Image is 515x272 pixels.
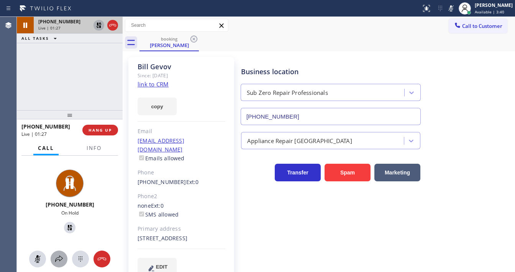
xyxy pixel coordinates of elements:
[138,192,225,201] div: Phone2
[140,42,198,49] div: [PERSON_NAME]
[241,67,420,77] div: Business location
[138,127,225,136] div: Email
[33,141,59,156] button: Call
[138,178,186,186] a: [PHONE_NUMBER]
[138,234,225,243] div: [STREET_ADDRESS]
[87,145,102,151] span: Info
[17,34,64,43] button: ALL TASKS
[82,125,118,135] button: HANG UP
[93,20,104,31] button: Unhold Customer
[475,9,504,15] span: Available | 3:40
[51,251,67,267] button: Open directory
[64,222,75,233] button: Unhold Customer
[138,62,225,71] div: Bill Gevov
[89,127,112,133] span: HANG UP
[107,20,118,31] button: Hang up
[139,212,144,217] input: SMS allowed
[156,264,167,270] span: EDIT
[21,131,47,137] span: Live | 01:27
[21,36,49,41] span: ALL TASKS
[241,108,421,125] input: Phone Number
[325,164,371,181] button: Spam
[247,88,328,97] div: Sub Zero Repair Professionals
[446,3,456,14] button: Mute
[38,145,54,151] span: Call
[138,168,225,177] div: Phone
[139,155,144,160] input: Emails allowed
[46,201,94,208] span: [PHONE_NUMBER]
[125,19,228,31] input: Search
[82,141,106,156] button: Info
[138,137,184,153] a: [EMAIL_ADDRESS][DOMAIN_NAME]
[140,36,198,42] div: booking
[449,19,507,33] button: Call to Customer
[138,211,179,218] label: SMS allowed
[247,136,352,145] div: Appliance Repair [GEOGRAPHIC_DATA]
[186,178,199,186] span: Ext: 0
[61,210,79,216] span: On Hold
[151,202,164,209] span: Ext: 0
[138,98,177,115] button: copy
[29,251,46,267] button: Mute
[72,251,89,267] button: Open dialpad
[374,164,420,181] button: Marketing
[138,202,225,219] div: none
[138,225,225,233] div: Primary address
[93,251,110,267] button: Hang up
[138,71,225,80] div: Since: [DATE]
[21,123,70,130] span: [PHONE_NUMBER]
[140,34,198,50] div: Bill Gevov
[38,18,80,25] span: [PHONE_NUMBER]
[275,164,321,181] button: Transfer
[138,155,185,162] label: Emails allowed
[462,23,502,29] span: Call to Customer
[38,25,61,31] span: Live | 01:27
[475,2,513,8] div: [PERSON_NAME]
[138,80,169,88] a: link to CRM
